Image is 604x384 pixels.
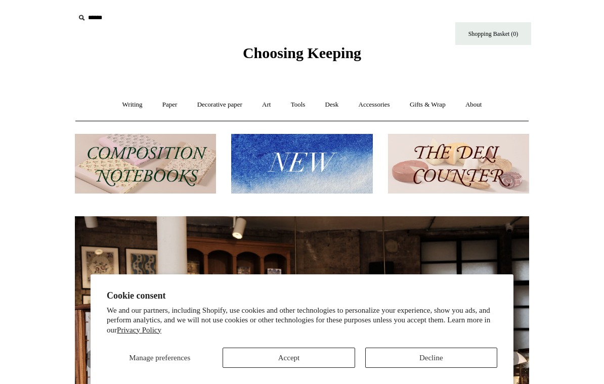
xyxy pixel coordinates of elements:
[316,91,348,118] a: Desk
[113,91,152,118] a: Writing
[282,91,315,118] a: Tools
[153,91,187,118] a: Paper
[231,134,372,194] img: New.jpg__PID:f73bdf93-380a-4a35-bcfe-7823039498e1
[107,348,212,368] button: Manage preferences
[188,91,251,118] a: Decorative paper
[455,22,531,45] a: Shopping Basket (0)
[107,291,497,301] h2: Cookie consent
[253,91,280,118] a: Art
[365,348,497,368] button: Decline
[117,326,161,334] a: Privacy Policy
[85,349,105,369] button: Previous
[243,44,361,61] span: Choosing Keeping
[350,91,399,118] a: Accessories
[129,354,190,362] span: Manage preferences
[243,53,361,60] a: Choosing Keeping
[388,134,529,194] img: The Deli Counter
[223,348,355,368] button: Accept
[456,91,491,118] a: About
[107,306,497,335] p: We and our partners, including Shopify, use cookies and other technologies to personalize your ex...
[401,91,455,118] a: Gifts & Wrap
[75,134,216,194] img: 202302 Composition ledgers.jpg__PID:69722ee6-fa44-49dd-a067-31375e5d54ec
